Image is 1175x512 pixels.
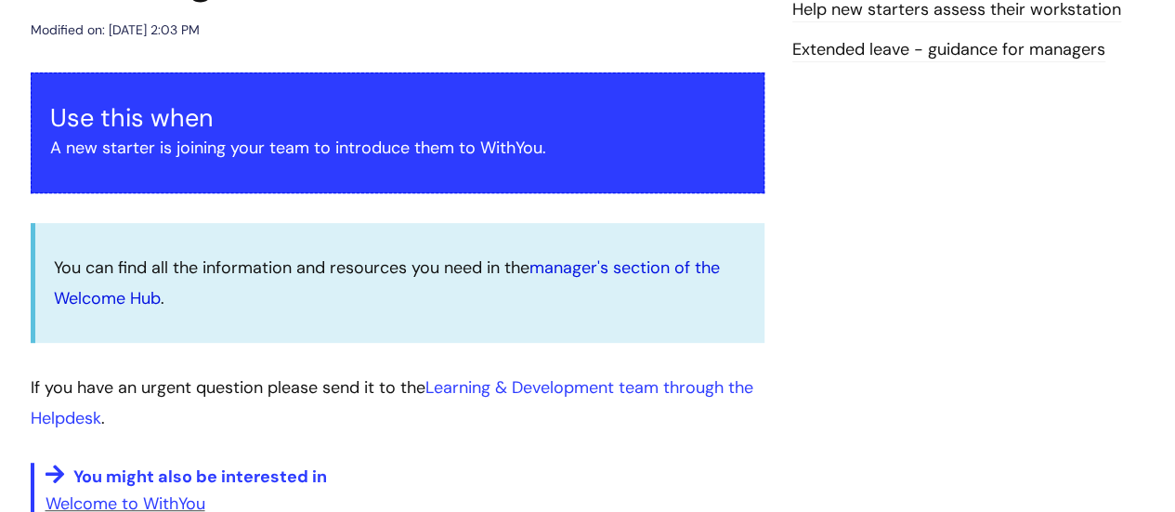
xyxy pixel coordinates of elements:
[54,253,746,313] p: You can find all the information and resources you need in the .
[73,466,327,488] span: You might also be interested in
[31,376,753,428] a: Learning & Development team through the Helpdesk
[31,373,764,433] p: If you have an urgent question please send it to the .
[792,38,1105,62] a: Extended leave - guidance for managers
[54,256,720,309] a: manager's section of the Welcome Hub
[31,19,200,42] div: Modified on: [DATE] 2:03 PM
[50,133,745,163] p: A new starter is joining your team to introduce them to WithYou.
[50,103,745,133] h3: Use this when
